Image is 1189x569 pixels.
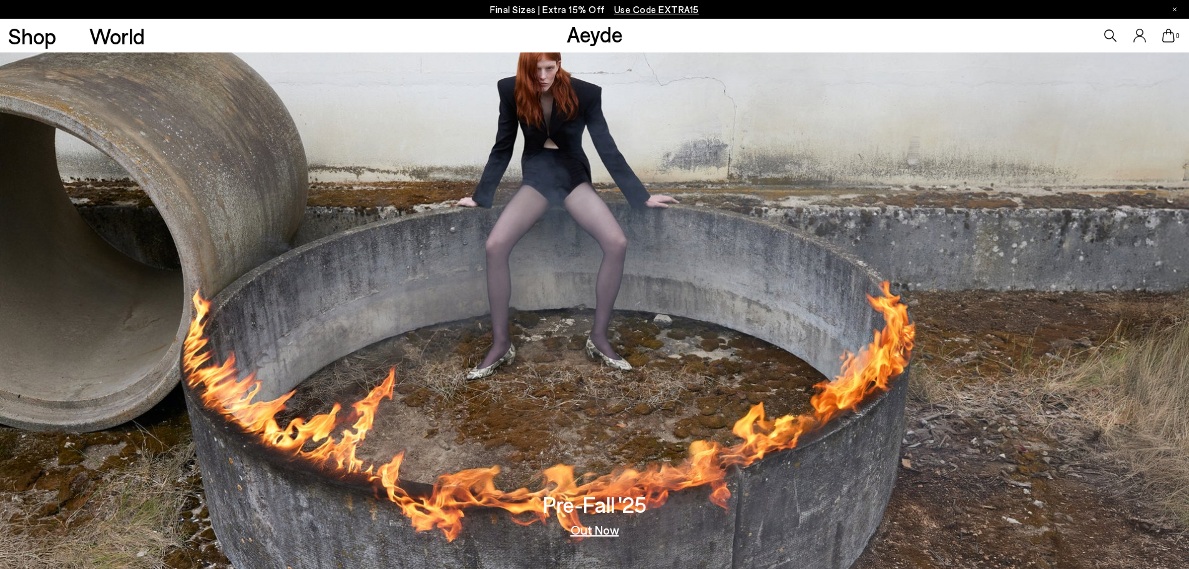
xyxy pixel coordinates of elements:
[567,21,623,47] a: Aeyde
[8,25,56,47] a: Shop
[1175,32,1181,39] span: 0
[89,25,145,47] a: World
[614,4,699,15] span: Navigate to /collections/ss25-final-sizes
[1162,29,1175,42] a: 0
[490,2,699,17] p: Final Sizes | Extra 15% Off
[543,493,647,515] h3: Pre-Fall '25
[570,523,619,536] a: Out Now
